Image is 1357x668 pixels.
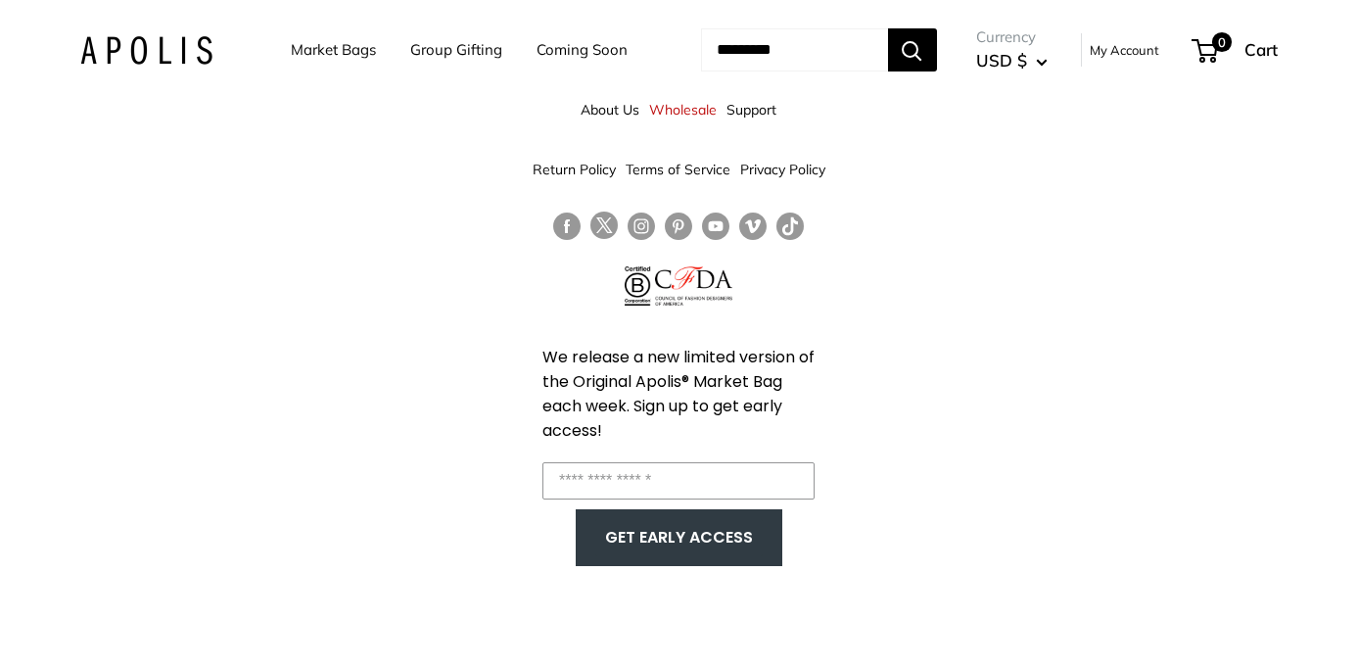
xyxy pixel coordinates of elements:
[628,212,655,240] a: Follow us on Instagram
[701,28,888,72] input: Search...
[1090,38,1159,62] a: My Account
[665,212,692,240] a: Follow us on Pinterest
[976,45,1048,76] button: USD $
[976,50,1027,71] span: USD $
[739,212,767,240] a: Follow us on Vimeo
[80,36,212,65] img: Apolis
[649,92,717,127] a: Wholesale
[533,152,616,187] a: Return Policy
[726,92,776,127] a: Support
[1193,34,1278,66] a: 0 Cart
[291,36,376,64] a: Market Bags
[655,266,732,306] img: Council of Fashion Designers of America Member
[595,519,763,556] button: GET EARLY ACCESS
[976,24,1048,51] span: Currency
[888,28,937,72] button: Search
[626,152,730,187] a: Terms of Service
[542,462,815,500] input: Enter your email
[625,266,651,306] img: Certified B Corporation
[590,212,618,247] a: Follow us on Twitter
[553,212,581,240] a: Follow us on Facebook
[581,92,639,127] a: About Us
[1244,39,1278,60] span: Cart
[776,212,804,240] a: Follow us on Tumblr
[410,36,502,64] a: Group Gifting
[1211,32,1231,52] span: 0
[537,36,628,64] a: Coming Soon
[740,152,825,187] a: Privacy Policy
[542,346,815,442] span: We release a new limited version of the Original Apolis® Market Bag each week. Sign up to get ear...
[702,212,729,240] a: Follow us on YouTube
